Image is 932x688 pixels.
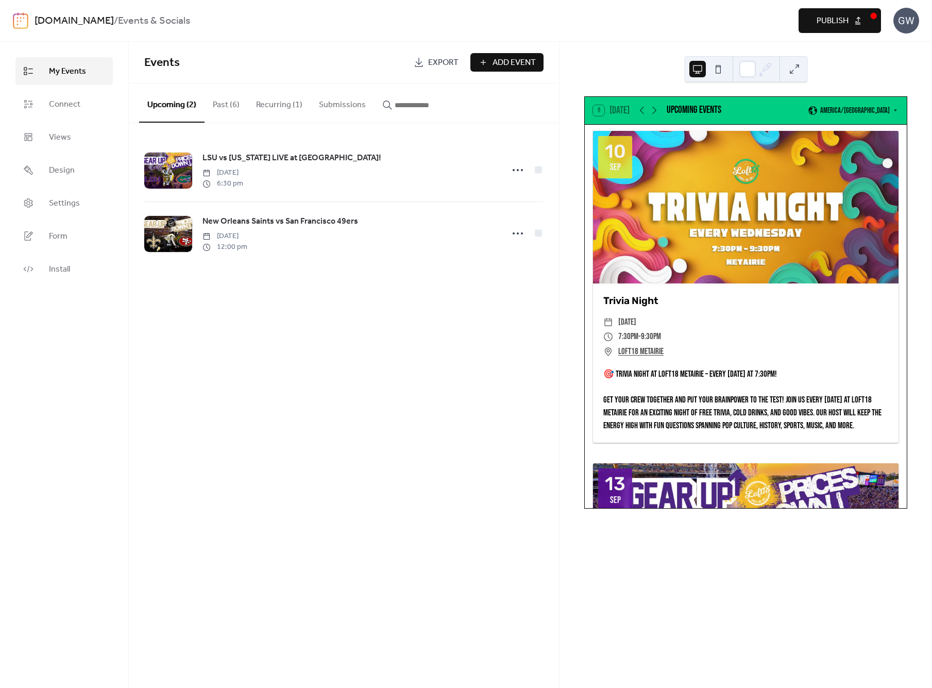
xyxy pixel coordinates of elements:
button: Submissions [311,83,374,122]
b: / [114,11,118,31]
span: Form [49,230,67,243]
button: Past (6) [205,83,248,122]
span: Connect [49,98,80,111]
a: Install [15,255,113,283]
div: Sep [610,163,621,172]
a: New Orleans Saints vs San Francisco 49ers [202,215,358,228]
span: Design [49,164,75,177]
span: 6:30 pm [202,178,243,189]
div: 13 [605,475,625,493]
div: ​ [603,344,613,359]
span: Views [49,131,71,144]
span: - [638,329,641,344]
span: Settings [49,197,80,210]
a: [DOMAIN_NAME] [35,11,114,31]
a: Settings [15,189,113,217]
span: 9:30pm [641,329,661,344]
a: LSU vs [US_STATE] LIVE at [GEOGRAPHIC_DATA]! [202,152,381,165]
img: logo [13,12,28,29]
span: Install [49,263,70,276]
div: Trivia Night [593,294,899,309]
div: Sep [610,496,621,505]
a: Views [15,123,113,151]
span: America/[GEOGRAPHIC_DATA] [820,107,890,114]
span: Export [428,57,459,69]
span: Publish [817,15,849,27]
a: Export [406,53,466,72]
div: ​ [603,315,613,330]
a: My Events [15,57,113,85]
span: [DATE] [202,231,247,242]
span: 7:30pm [618,329,638,344]
div: Upcoming events [667,103,721,118]
a: Loft18 Metairie [618,344,664,359]
a: Form [15,222,113,250]
button: Add Event [470,53,544,72]
button: Publish [799,8,881,33]
span: LSU vs [US_STATE] LIVE at [GEOGRAPHIC_DATA]! [202,152,381,164]
span: Add Event [493,57,536,69]
span: 12:00 pm [202,242,247,253]
button: Recurring (1) [248,83,311,122]
span: My Events [49,65,86,78]
span: Events [144,52,180,74]
b: Events & Socials [118,11,190,31]
div: 10 [605,142,626,161]
div: 🎯 Trivia Night at Loft18 Metairie – Every [DATE] at 7:30PM! Get your crew together and put your b... [593,368,899,433]
button: Upcoming (2) [139,83,205,123]
a: Connect [15,90,113,118]
div: GW [893,8,919,33]
div: ​ [603,329,613,344]
a: Design [15,156,113,184]
span: [DATE] [618,315,636,330]
span: [DATE] [202,167,243,178]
